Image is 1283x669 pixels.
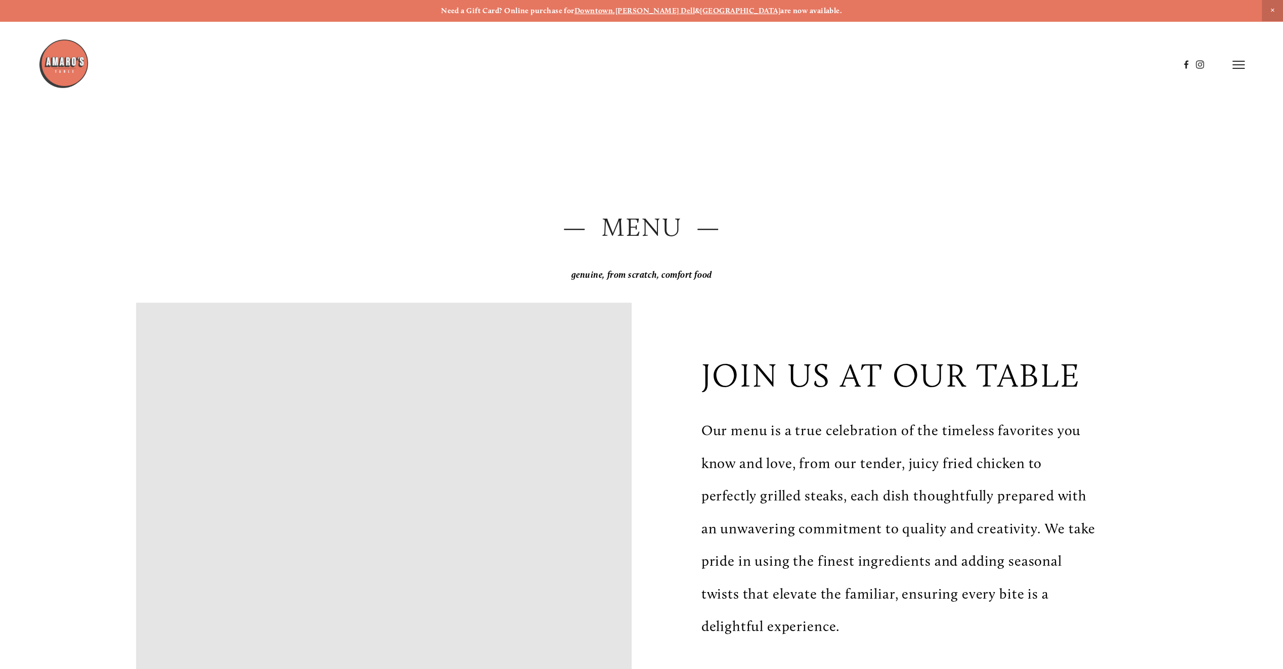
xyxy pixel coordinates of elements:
strong: & [695,6,700,15]
p: Our menu is a true celebration of the timeless favorites you know and love, from our tender, juic... [701,414,1098,643]
strong: are now available. [780,6,842,15]
strong: , [613,6,615,15]
img: Amaro's Table [38,38,89,89]
strong: Need a Gift Card? Online purchase for [441,6,574,15]
h2: — Menu — [136,209,1147,245]
p: join us at our table [701,356,1081,395]
a: [PERSON_NAME] Dell [615,6,695,15]
a: Downtown [574,6,613,15]
em: genuine, from scratch, comfort food [571,269,712,280]
a: [GEOGRAPHIC_DATA] [700,6,780,15]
